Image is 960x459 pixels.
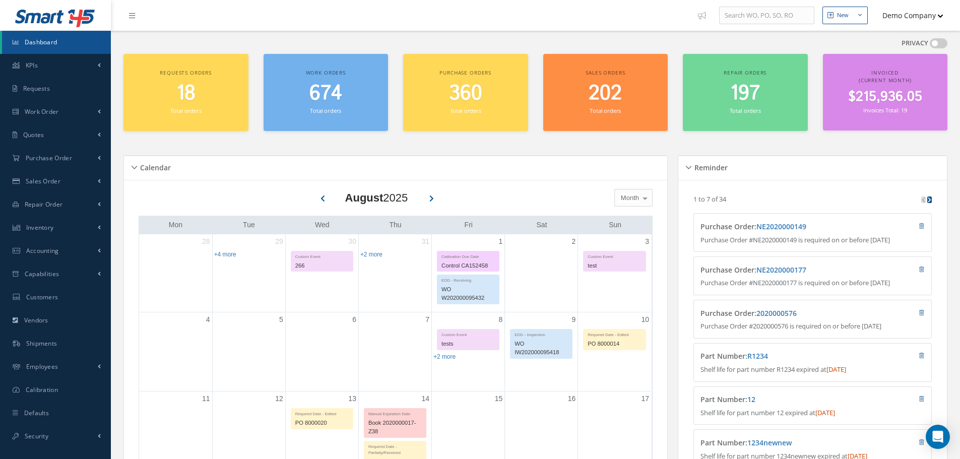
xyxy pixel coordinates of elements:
[437,275,499,284] div: EDD - Receiving
[700,266,865,275] h4: Purchase Order
[419,391,431,406] a: August 14, 2025
[719,7,814,25] input: Search WO, PO, SO, RO
[273,391,285,406] a: August 12, 2025
[2,31,111,54] a: Dashboard
[822,7,868,24] button: New
[26,293,58,301] span: Customers
[730,107,761,114] small: Total orders
[589,79,622,108] span: 202
[364,409,426,417] div: Manual Expiration Date
[403,54,528,131] a: Purchase orders 360 Total orders
[510,330,572,338] div: EDD - Inspection
[204,312,212,327] a: August 4, 2025
[358,234,431,312] td: July 31, 2025
[693,194,726,204] p: 1 to 7 of 34
[463,219,475,231] a: Friday
[578,234,651,312] td: August 3, 2025
[450,107,481,114] small: Total orders
[200,391,212,406] a: August 11, 2025
[683,54,808,131] a: Repair orders 197 Total orders
[700,235,925,245] p: Purchase Order #NE2020000149 is required on or before [DATE]
[291,409,353,417] div: Required Date - Edited
[433,353,456,360] a: Show 2 more events
[586,69,625,76] span: Sales orders
[700,365,925,375] p: Shelf life for part number R1234 expired at
[26,154,72,162] span: Purchase Order
[23,130,44,139] span: Quotes
[873,6,943,25] button: Demo Company
[273,234,285,249] a: July 29, 2025
[584,260,646,272] div: test
[505,312,578,391] td: August 9, 2025
[643,234,651,249] a: August 3, 2025
[747,438,792,447] a: 1234newnew
[346,391,358,406] a: August 13, 2025
[871,69,899,76] span: Invoiced
[754,265,806,275] span: :
[730,79,760,108] span: 197
[700,408,925,418] p: Shelf life for part number 12 expired at
[570,312,578,327] a: August 9, 2025
[584,338,646,350] div: PO 8000014
[496,234,504,249] a: August 1, 2025
[510,338,572,358] div: WO IW202000095418
[139,234,212,312] td: July 28, 2025
[200,234,212,249] a: July 28, 2025
[310,107,341,114] small: Total orders
[837,11,849,20] div: New
[387,219,403,231] a: Thursday
[724,69,766,76] span: Repair orders
[754,222,806,231] span: :
[437,260,499,272] div: Control CA152458
[214,251,236,258] a: Show 4 more events
[25,38,57,46] span: Dashboard
[350,312,358,327] a: August 6, 2025
[618,193,639,203] span: Month
[24,409,49,417] span: Defaults
[313,219,332,231] a: Wednesday
[756,308,797,318] a: 2020000576
[345,189,408,206] div: 2025
[926,425,950,449] div: Open Intercom Messenger
[439,69,491,76] span: Purchase orders
[756,222,806,231] a: NE2020000149
[160,69,212,76] span: Requests orders
[535,219,549,231] a: Saturday
[285,312,358,391] td: August 6, 2025
[24,316,48,324] span: Vendors
[291,260,353,272] div: 266
[419,234,431,249] a: July 31, 2025
[137,160,171,172] h5: Calendar
[449,79,482,108] span: 360
[902,38,928,48] label: PRIVACY
[590,107,621,114] small: Total orders
[26,223,54,232] span: Inventory
[700,439,865,447] h4: Part Number
[700,321,925,332] p: Purchase Order #2020000576 is required on or before [DATE]
[123,54,248,131] a: Requests orders 18 Total orders
[364,441,426,456] div: Required Date - Partially/Received
[25,107,59,116] span: Work Order
[346,234,358,249] a: July 30, 2025
[700,309,865,318] h4: Purchase Order
[607,219,623,231] a: Sunday
[291,251,353,260] div: Custom Event
[277,312,285,327] a: August 5, 2025
[25,432,48,440] span: Security
[358,312,431,391] td: August 7, 2025
[167,219,184,231] a: Monday
[859,77,912,84] span: (Current Month)
[437,338,499,350] div: tests
[432,312,505,391] td: August 8, 2025
[754,308,797,318] span: :
[566,391,578,406] a: August 16, 2025
[639,312,651,327] a: August 10, 2025
[543,54,668,131] a: Sales orders 202 Total orders
[212,234,285,312] td: July 29, 2025
[823,54,948,130] a: Invoiced (Current Month) $215,936.05 Invoices Total: 19
[437,251,499,260] div: Calibration Due Date
[700,352,865,361] h4: Part Number
[264,54,389,131] a: Work orders 674 Total orders
[639,391,651,406] a: August 17, 2025
[848,87,922,107] span: $215,936.05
